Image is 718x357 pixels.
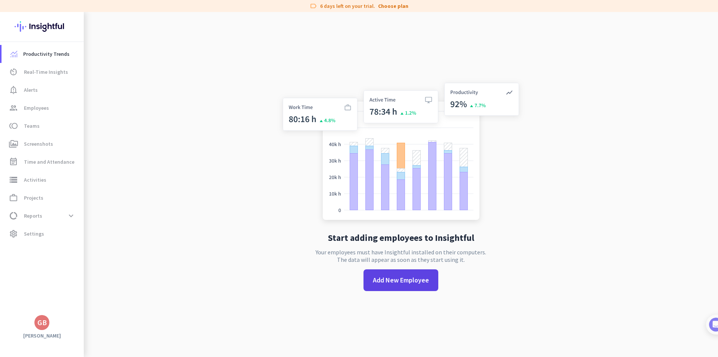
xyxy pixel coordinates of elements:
h2: Start adding employees to Insightful [328,233,474,242]
a: data_usageReportsexpand_more [1,207,84,225]
button: Add New Employee [363,269,438,291]
a: work_outlineProjects [1,189,84,207]
i: perm_media [9,139,18,148]
img: menu-item [10,51,17,57]
i: toll [9,121,18,130]
img: no-search-results [277,78,525,227]
i: storage [9,175,18,184]
i: av_timer [9,67,18,76]
span: Employees [24,103,49,112]
i: settings [9,229,18,238]
span: Settings [24,229,44,238]
span: Real-Time Insights [24,67,68,76]
i: work_outline [9,193,18,202]
a: groupEmployees [1,99,84,117]
i: event_note [9,157,18,166]
span: Alerts [24,85,38,94]
a: av_timerReal-Time Insights [1,63,84,81]
i: notification_important [9,85,18,94]
p: Your employees must have Insightful installed on their computers. The data will appear as soon as... [316,248,486,263]
a: storageActivities [1,171,84,189]
span: Activities [24,175,46,184]
span: Teams [24,121,40,130]
span: Projects [24,193,43,202]
a: notification_importantAlerts [1,81,84,99]
a: tollTeams [1,117,84,135]
a: event_noteTime and Attendance [1,153,84,171]
i: data_usage [9,211,18,220]
span: Screenshots [24,139,53,148]
img: Insightful logo [15,12,69,41]
a: settingsSettings [1,225,84,243]
span: Add New Employee [373,275,429,285]
span: Productivity Trends [23,49,70,58]
a: Choose plan [378,2,408,10]
span: Time and Attendance [24,157,74,166]
a: menu-itemProductivity Trends [1,45,84,63]
button: expand_more [64,209,78,223]
i: group [9,103,18,112]
span: Reports [24,211,42,220]
a: perm_mediaScreenshots [1,135,84,153]
i: label [310,2,317,10]
div: GB [37,319,47,326]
